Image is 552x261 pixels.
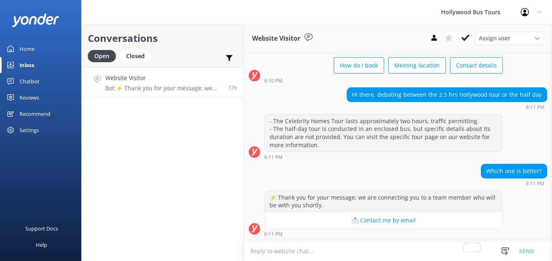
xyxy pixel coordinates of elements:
[388,57,446,74] button: Meeting location
[265,191,502,212] div: ⚡ Thank you for your message; we are connecting you to a team member who will be with you shortly.
[88,51,120,60] a: Open
[88,50,116,62] div: Open
[36,237,47,253] div: Help
[228,84,237,91] span: 06:11pm 17-Aug-2025 (UTC -07:00) America/Tijuana
[475,32,544,45] div: Assign User
[481,181,547,186] div: 06:11pm 17-Aug-2025 (UTC -07:00) America/Tijuana
[88,30,237,46] h2: Conversations
[20,57,35,73] div: Inbox
[105,85,222,92] p: Bot: ⚡ Thank you for your message; we are connecting you to a team member who will be with you sh...
[481,164,547,178] div: Which one is better?
[264,232,283,237] strong: 6:11 PM
[526,105,544,110] strong: 6:11 PM
[450,57,503,74] button: Contact details
[265,114,502,152] div: - The Celebrity Homes Tour lasts approximately two hours, traffic permitting. - The half-day tour...
[264,231,503,237] div: 06:11pm 17-Aug-2025 (UTC -07:00) America/Tijuana
[12,13,59,27] img: yonder-white-logo.png
[105,74,222,83] h4: Website Visitor
[347,104,547,110] div: 06:11pm 17-Aug-2025 (UTC -07:00) America/Tijuana
[264,154,503,160] div: 06:11pm 17-Aug-2025 (UTC -07:00) America/Tijuana
[120,50,151,62] div: Closed
[264,78,283,83] strong: 6:10 PM
[347,88,547,102] div: Hi there, debating between the 2.5 hrs Hollywood tour or the half day
[20,41,35,57] div: Home
[20,106,50,122] div: Recommend
[244,241,552,261] textarea: To enrich screen reader interactions, please activate Accessibility in Grammarly extension settings
[25,220,58,237] div: Support Docs
[334,57,384,74] button: How do I book
[20,73,39,89] div: Chatbot
[264,155,283,160] strong: 6:11 PM
[82,67,243,98] a: Website VisitorBot:⚡ Thank you for your message; we are connecting you to a team member who will ...
[526,181,544,186] strong: 6:11 PM
[252,33,300,44] h3: Website Visitor
[120,51,155,60] a: Closed
[265,212,502,228] button: 📩 Contact me by email
[20,122,39,138] div: Settings
[20,89,39,106] div: Reviews
[479,34,511,43] span: Assign user
[264,78,503,83] div: 06:10pm 17-Aug-2025 (UTC -07:00) America/Tijuana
